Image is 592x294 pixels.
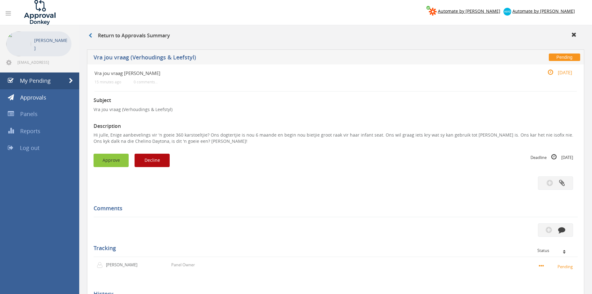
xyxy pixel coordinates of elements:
[541,69,572,76] small: [DATE]
[94,54,434,62] h5: Vra jou vraag (Verhoudings & Leefstyl)
[20,144,39,152] span: Log out
[429,8,437,16] img: zapier-logomark.png
[94,106,578,113] p: Vra jou vraag (Verhoudings & Leefstyl)
[94,80,121,84] small: 15 minutes ago
[94,71,496,76] h4: Vra jou vraag [PERSON_NAME]
[549,54,580,61] span: Pending
[94,205,573,212] h5: Comments
[94,154,129,167] button: Approve
[34,36,68,52] p: [PERSON_NAME]
[512,8,575,14] span: Automate by [PERSON_NAME]
[20,127,40,135] span: Reports
[539,263,575,270] small: Pending
[94,132,578,144] p: Hi julle, Enige aanbevelings vir 'n goeie 360 karstoeltjie? Ons dogtertjie is nou 6 maande en beg...
[438,8,500,14] span: Automate by [PERSON_NAME]
[135,154,170,167] button: Decline
[97,262,106,268] img: user-icon.png
[94,124,578,129] h3: Description
[537,248,573,253] div: Status
[171,262,195,268] p: Panel Owner
[94,245,573,251] h5: Tracking
[20,94,46,101] span: Approvals
[20,110,38,118] span: Panels
[94,98,578,103] h3: Subject
[17,60,70,65] span: [EMAIL_ADDRESS][DOMAIN_NAME]
[503,8,511,16] img: xero-logo.png
[106,262,142,268] p: [PERSON_NAME]
[89,33,170,39] h3: Return to Approvals Summary
[530,154,573,161] small: Deadline [DATE]
[20,77,51,84] span: My Pending
[134,80,158,84] small: 0 comments...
